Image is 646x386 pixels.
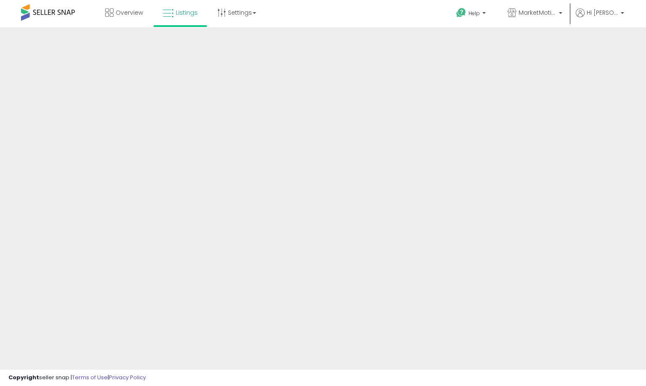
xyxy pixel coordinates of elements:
[450,1,494,27] a: Help
[587,8,618,17] span: Hi [PERSON_NAME]
[469,10,480,17] span: Help
[72,373,108,381] a: Terms of Use
[109,373,146,381] a: Privacy Policy
[116,8,143,17] span: Overview
[576,8,624,27] a: Hi [PERSON_NAME]
[8,374,146,382] div: seller snap | |
[456,8,466,18] i: Get Help
[176,8,198,17] span: Listings
[8,373,39,381] strong: Copyright
[519,8,556,17] span: MarketMotions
